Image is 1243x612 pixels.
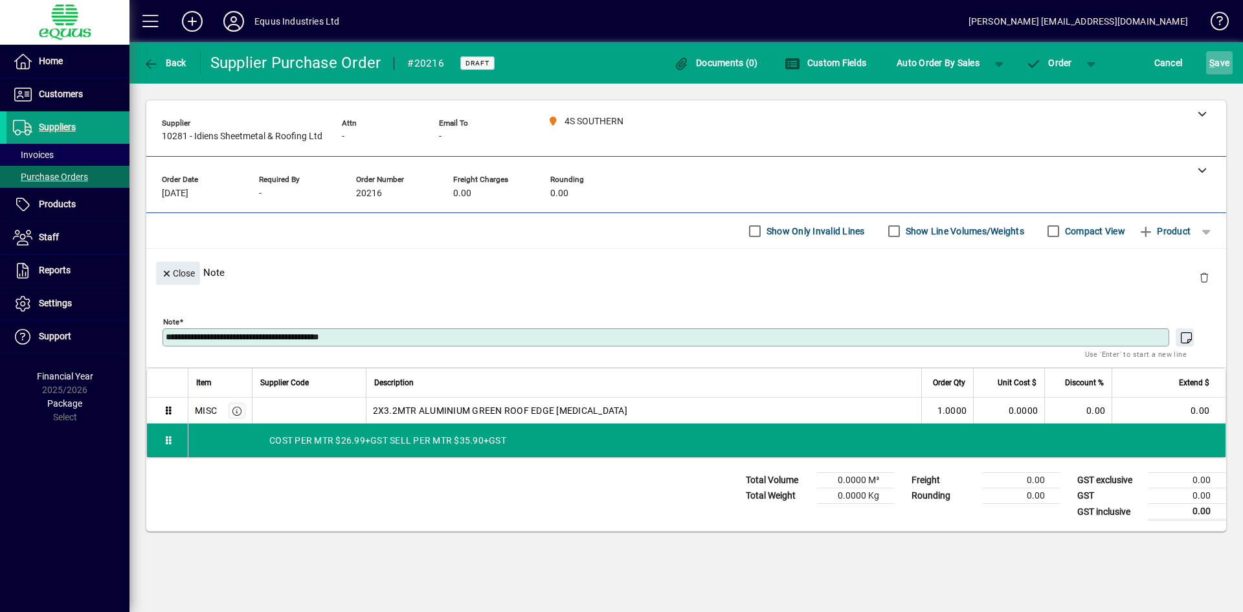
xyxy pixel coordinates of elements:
button: Cancel [1151,51,1186,74]
td: 0.00 [1112,398,1226,424]
a: Invoices [6,144,129,166]
label: Show Line Volumes/Weights [903,225,1024,238]
td: GST [1071,488,1148,504]
span: - [439,131,442,142]
app-page-header-button: Delete [1189,271,1220,283]
div: #20216 [407,53,444,74]
td: Total Volume [739,473,817,488]
td: 1.0000 [921,398,973,424]
label: Show Only Invalid Lines [764,225,865,238]
span: ave [1209,52,1229,73]
div: MISC [195,404,217,417]
a: Knowledge Base [1201,3,1227,45]
span: S [1209,58,1215,68]
span: Custom Fields [785,58,866,68]
span: Support [39,331,71,341]
span: 10281 - Idiens Sheetmetal & Roofing Ltd [162,131,322,142]
button: Back [140,51,190,74]
span: 0.00 [453,188,471,199]
a: Staff [6,221,129,254]
label: Compact View [1062,225,1125,238]
span: Item [196,376,212,390]
span: Draft [465,59,489,67]
a: Products [6,188,129,221]
span: Extend $ [1179,376,1209,390]
span: Order [1026,58,1072,68]
button: Save [1206,51,1233,74]
div: Note [146,249,1226,296]
span: 2X3.2MTR ALUMINIUM GREEN ROOF EDGE [MEDICAL_DATA] [373,404,627,417]
a: Home [6,45,129,78]
span: - [342,131,344,142]
button: Documents (0) [671,51,761,74]
span: Purchase Orders [13,172,88,182]
span: 0.00 [550,188,568,199]
span: Invoices [13,150,54,160]
span: Unit Cost $ [998,376,1036,390]
a: Settings [6,288,129,320]
span: Cancel [1154,52,1183,73]
td: 0.0000 M³ [817,473,895,488]
td: 0.00 [1044,398,1112,424]
button: Profile [213,10,254,33]
button: Product [1132,220,1197,243]
span: Discount % [1065,376,1104,390]
td: Rounding [905,488,983,504]
button: Custom Fields [781,51,869,74]
td: 0.00 [1148,504,1226,520]
span: Home [39,56,63,66]
span: Order Qty [933,376,965,390]
div: COST PER MTR $26.99+GST SELL PER MTR $35.90+GST [188,424,1226,457]
button: Close [156,262,200,285]
span: Package [47,398,82,409]
span: Suppliers [39,122,76,132]
span: Products [39,199,76,209]
td: 0.0000 [973,398,1044,424]
td: Total Weight [739,488,817,504]
span: Product [1138,221,1191,242]
app-page-header-button: Back [129,51,201,74]
button: Add [172,10,213,33]
span: Close [161,263,195,284]
span: Auto Order By Sales [897,52,980,73]
td: 0.00 [983,473,1060,488]
td: GST inclusive [1071,504,1148,520]
a: Customers [6,78,129,111]
td: 0.0000 Kg [817,488,895,504]
span: Reports [39,265,71,275]
span: Staff [39,232,59,242]
div: Supplier Purchase Order [210,52,381,73]
span: 20216 [356,188,382,199]
td: 0.00 [1148,473,1226,488]
td: 0.00 [983,488,1060,504]
span: [DATE] [162,188,188,199]
button: Order [1020,51,1079,74]
span: - [259,188,262,199]
span: Settings [39,298,72,308]
span: Documents (0) [674,58,758,68]
mat-hint: Use 'Enter' to start a new line [1085,346,1187,361]
a: Reports [6,255,129,287]
td: GST exclusive [1071,473,1148,488]
span: Supplier Code [260,376,309,390]
button: Auto Order By Sales [890,51,986,74]
span: Customers [39,89,83,99]
td: 0.00 [1148,488,1226,504]
a: Purchase Orders [6,166,129,188]
span: Back [143,58,186,68]
a: Support [6,321,129,353]
button: Delete [1189,262,1220,293]
span: Financial Year [37,371,93,381]
div: [PERSON_NAME] [EMAIL_ADDRESS][DOMAIN_NAME] [969,11,1188,32]
div: Equus Industries Ltd [254,11,340,32]
td: Freight [905,473,983,488]
app-page-header-button: Close [153,267,203,278]
mat-label: Note [163,317,179,326]
span: Description [374,376,414,390]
